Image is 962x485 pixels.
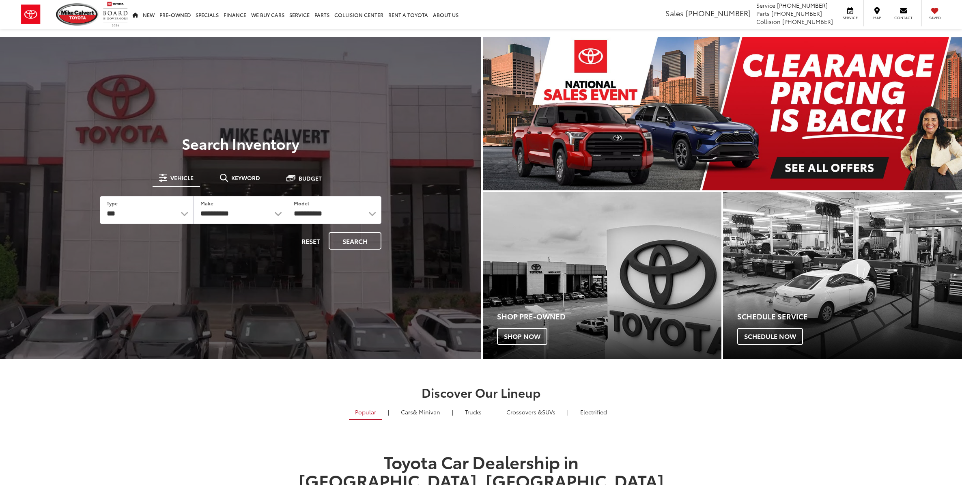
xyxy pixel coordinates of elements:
span: Parts [756,9,770,17]
a: Trucks [459,405,488,419]
label: Model [294,200,309,207]
h3: Search Inventory [34,135,447,151]
h4: Shop Pre-Owned [497,313,722,321]
span: Shop Now [497,328,547,345]
span: [PHONE_NUMBER] [777,1,828,9]
a: Popular [349,405,382,420]
label: Make [200,200,213,207]
button: Search [329,232,381,250]
span: Contact [894,15,913,20]
a: Shop Pre-Owned Shop Now [483,192,722,359]
span: Sales [665,8,684,18]
span: & Minivan [413,408,440,416]
label: Type [107,200,118,207]
span: [PHONE_NUMBER] [782,17,833,26]
div: Toyota [723,192,962,359]
span: Service [841,15,859,20]
span: Crossovers & [506,408,542,416]
span: Service [756,1,775,9]
span: Budget [299,175,322,181]
span: [PHONE_NUMBER] [686,8,751,18]
li: | [450,408,455,416]
li: | [491,408,497,416]
a: Cars [395,405,446,419]
span: Keyword [231,175,260,181]
li: | [565,408,570,416]
span: Collision [756,17,781,26]
div: Toyota [483,192,722,359]
a: Schedule Service Schedule Now [723,192,962,359]
a: SUVs [500,405,562,419]
span: Schedule Now [737,328,803,345]
h4: Schedule Service [737,313,962,321]
button: Reset [295,232,327,250]
img: Mike Calvert Toyota [56,3,99,26]
span: [PHONE_NUMBER] [771,9,822,17]
span: Saved [926,15,944,20]
h2: Discover Our Lineup [195,386,767,399]
span: Map [868,15,886,20]
li: | [386,408,391,416]
span: Vehicle [170,175,194,181]
a: Electrified [574,405,613,419]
